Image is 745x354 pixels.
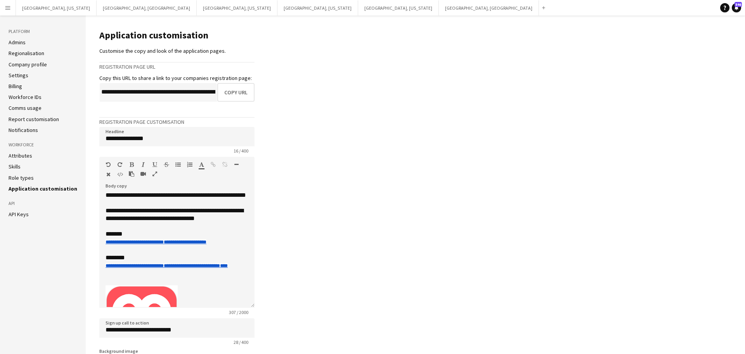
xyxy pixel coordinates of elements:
button: Underline [152,161,158,168]
button: Redo [117,161,123,168]
div: Customise the copy and look of the application pages. [99,47,255,54]
button: Ordered List [187,161,192,168]
a: Notifications [9,127,38,134]
button: Unordered List [175,161,181,168]
a: Skills [9,163,21,170]
a: Admins [9,39,26,46]
button: Fullscreen [152,171,158,177]
button: Horizontal Line [234,161,239,168]
span: 16 / 400 [227,148,255,154]
button: Text Color [199,161,204,168]
span: 546 [735,2,742,7]
a: Regionalisation [9,50,44,57]
a: Attributes [9,152,32,159]
h3: Registration page customisation [99,118,255,125]
button: Italic [140,161,146,168]
button: Undo [106,161,111,168]
a: API Keys [9,211,29,218]
span: 28 / 400 [227,339,255,345]
h3: Platform [9,28,77,35]
h3: Registration page URL [99,63,255,70]
a: Report customisation [9,116,59,123]
button: [GEOGRAPHIC_DATA], [US_STATE] [358,0,439,16]
a: Comms usage [9,104,42,111]
button: [GEOGRAPHIC_DATA], [US_STATE] [16,0,97,16]
a: Workforce IDs [9,94,42,101]
button: Copy URL [217,83,255,102]
button: Paste as plain text [129,171,134,177]
button: Clear Formatting [106,171,111,177]
button: Strikethrough [164,161,169,168]
button: [GEOGRAPHIC_DATA], [US_STATE] [277,0,358,16]
a: Company profile [9,61,47,68]
button: [GEOGRAPHIC_DATA], [GEOGRAPHIC_DATA] [439,0,539,16]
div: Copy this URL to share a link to your companies registration page: [99,75,255,82]
button: HTML Code [117,171,123,177]
button: Bold [129,161,134,168]
a: Settings [9,72,28,79]
button: Insert video [140,171,146,177]
h3: Workforce [9,141,77,148]
button: [GEOGRAPHIC_DATA], [GEOGRAPHIC_DATA] [97,0,197,16]
a: Role types [9,174,34,181]
h3: API [9,200,77,207]
span: 307 / 2000 [223,309,255,315]
a: Application customisation [9,185,77,192]
h1: Application customisation [99,29,255,41]
a: 546 [732,3,741,12]
a: Billing [9,83,22,90]
button: [GEOGRAPHIC_DATA], [US_STATE] [197,0,277,16]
